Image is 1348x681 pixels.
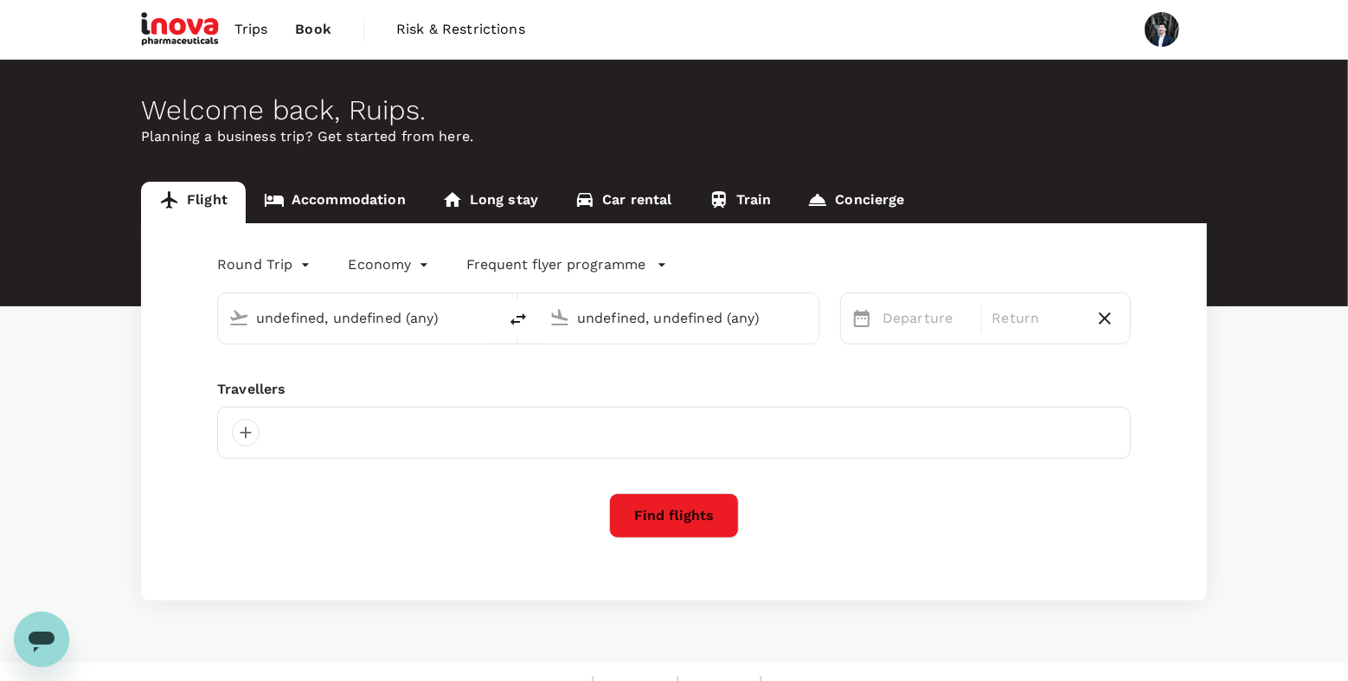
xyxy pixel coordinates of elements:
iframe: Button to launch messaging window [14,612,69,667]
a: Accommodation [246,182,424,223]
button: delete [497,299,539,340]
div: Travellers [217,379,1131,400]
div: Welcome back , Ruips . [141,94,1207,126]
img: iNova Pharmaceuticals [141,10,221,48]
a: Concierge [789,182,922,223]
a: Flight [141,182,246,223]
button: Open [806,316,810,319]
input: Going to [577,305,782,331]
span: Trips [234,19,268,40]
p: Return [992,308,1081,329]
button: Open [485,316,489,319]
span: Book [295,19,331,40]
img: Ruips Phua [1145,12,1179,47]
a: Train [690,182,790,223]
input: Depart from [256,305,461,331]
button: Find flights [609,493,739,538]
p: Planning a business trip? Get started from here. [141,126,1207,147]
div: Economy [349,251,433,279]
span: Risk & Restrictions [396,19,525,40]
p: Frequent flyer programme [467,254,646,275]
button: Frequent flyer programme [467,254,667,275]
div: Round Trip [217,251,314,279]
a: Car rental [556,182,690,223]
a: Long stay [424,182,556,223]
p: Departure [883,308,971,329]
